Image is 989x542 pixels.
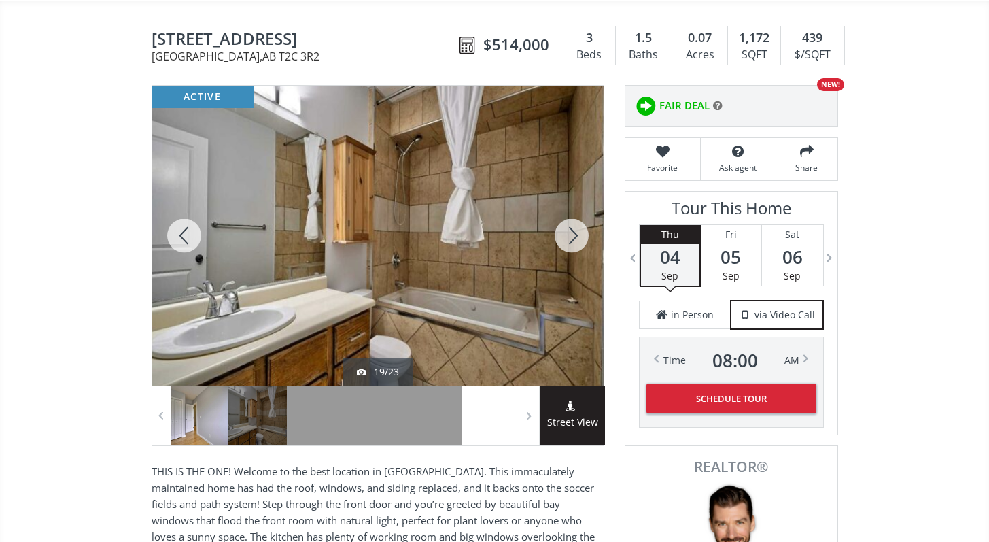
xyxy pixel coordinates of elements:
[679,29,721,47] div: 0.07
[357,365,399,379] div: 19/23
[679,45,721,65] div: Acres
[817,78,844,91] div: NEW!
[671,308,714,322] span: in Person
[754,308,815,322] span: via Video Call
[570,45,608,65] div: Beds
[762,248,823,267] span: 06
[701,248,761,267] span: 05
[712,351,758,370] span: 08 : 00
[641,225,699,244] div: Thu
[788,29,837,47] div: 439
[632,162,693,173] span: Favorite
[762,225,823,244] div: Sat
[641,248,699,267] span: 04
[739,29,769,47] span: 1,172
[788,45,837,65] div: $/SQFT
[623,29,665,47] div: 1.5
[152,86,254,108] div: active
[570,29,608,47] div: 3
[640,460,822,474] span: REALTOR®
[483,34,549,55] span: $514,000
[152,30,453,51] span: 124 Riverbrook Way SE
[152,51,453,62] span: [GEOGRAPHIC_DATA] , AB T2C 3R2
[540,415,605,430] span: Street View
[783,162,831,173] span: Share
[623,45,665,65] div: Baths
[661,269,678,282] span: Sep
[646,384,816,413] button: Schedule Tour
[639,199,824,224] h3: Tour This Home
[663,351,799,370] div: Time AM
[723,269,740,282] span: Sep
[735,45,774,65] div: SQFT
[701,225,761,244] div: Fri
[632,92,659,120] img: rating icon
[152,86,604,386] div: 124 Riverbrook Way SE Calgary, AB T2C 3R2 - Photo 20 of 23
[708,162,769,173] span: Ask agent
[784,269,801,282] span: Sep
[659,99,710,113] span: FAIR DEAL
